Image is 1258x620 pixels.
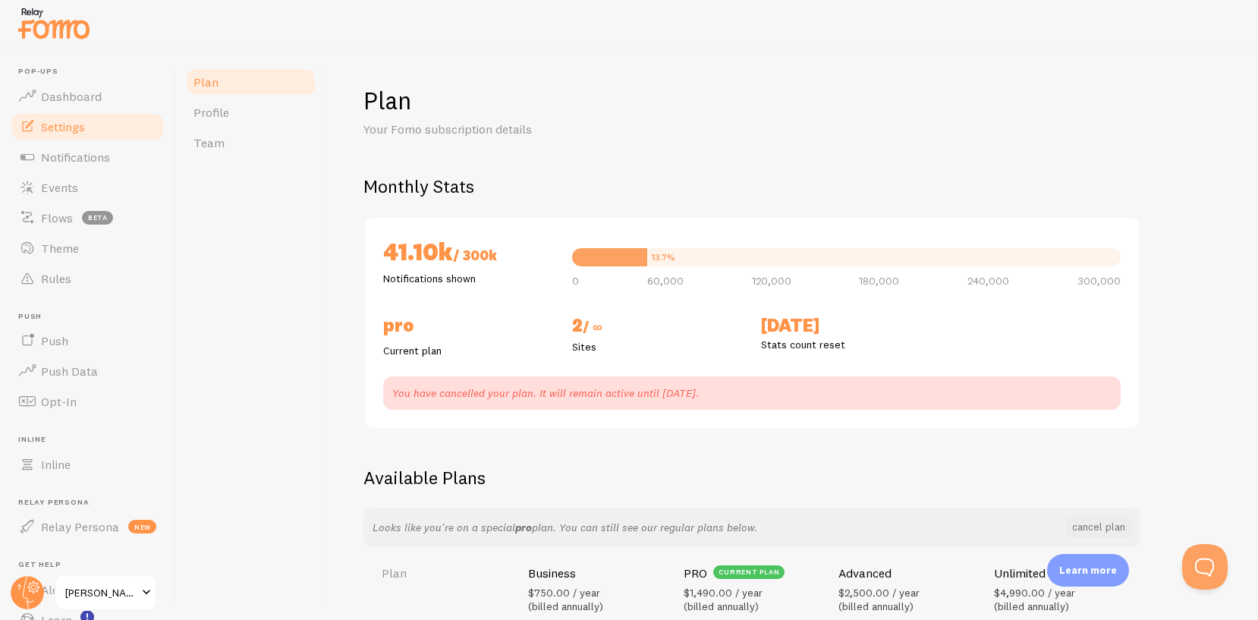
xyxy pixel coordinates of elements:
[55,574,157,611] a: [PERSON_NAME] Kajabi
[9,511,165,542] a: Relay Persona new
[18,560,165,570] span: Get Help
[41,457,71,472] span: Inline
[684,586,763,613] span: $1,490.00 / year (billed annually)
[572,339,743,354] p: Sites
[859,275,899,286] span: 180,000
[82,211,113,225] span: beta
[18,67,165,77] span: Pop-ups
[41,364,98,379] span: Push Data
[65,584,137,602] span: [PERSON_NAME] Kajabi
[515,521,532,534] strong: pro
[752,275,791,286] span: 120,000
[647,275,684,286] span: 60,000
[9,112,165,142] a: Settings
[572,313,743,339] h2: 2
[1047,554,1129,587] div: Learn more
[392,386,1112,401] p: You have cancelled your plan. It will remain active until [DATE].
[41,519,119,534] span: Relay Persona
[382,565,510,581] h4: Plan
[583,318,602,335] span: / ∞
[363,85,1222,116] h1: Plan
[9,203,165,233] a: Flows beta
[9,386,165,417] a: Opt-In
[373,520,757,535] p: Looks like you're on a special plan. You can still see our regular plans below.
[41,394,77,409] span: Opt-In
[184,97,317,127] a: Profile
[363,466,1222,489] h2: Available Plans
[994,586,1075,613] span: $4,990.00 / year (billed annually)
[838,565,892,581] h4: Advanced
[18,498,165,508] span: Relay Persona
[193,135,225,150] span: Team
[41,241,79,256] span: Theme
[18,312,165,322] span: Push
[383,236,554,271] h2: 41.10k
[41,210,73,225] span: Flows
[9,142,165,172] a: Notifications
[9,172,165,203] a: Events
[9,263,165,294] a: Rules
[838,586,920,613] span: $2,500.00 / year (billed annually)
[1077,275,1121,286] span: 300,000
[1066,517,1131,538] button: cancel plan
[383,343,554,358] p: Current plan
[572,275,579,286] span: 0
[453,247,497,264] span: / 300k
[1182,544,1228,590] iframe: Help Scout Beacon - Open
[184,67,317,97] a: Plan
[41,89,102,104] span: Dashboard
[363,121,728,138] p: Your Fomo subscription details
[41,149,110,165] span: Notifications
[383,313,554,337] h2: PRO
[761,313,932,337] h2: [DATE]
[713,565,785,579] div: current plan
[1059,563,1117,578] p: Learn more
[41,119,85,134] span: Settings
[363,175,1222,198] h2: Monthly Stats
[9,81,165,112] a: Dashboard
[528,586,603,613] span: $750.00 / year (billed annually)
[9,449,165,480] a: Inline
[651,253,675,262] div: 13.7%
[528,565,576,581] h4: Business
[967,275,1009,286] span: 240,000
[383,271,554,286] p: Notifications shown
[41,180,78,195] span: Events
[41,271,71,286] span: Rules
[9,356,165,386] a: Push Data
[16,4,92,42] img: fomo-relay-logo-orange.svg
[18,435,165,445] span: Inline
[184,127,317,158] a: Team
[761,337,932,352] p: Stats count reset
[9,233,165,263] a: Theme
[193,74,219,90] span: Plan
[128,520,156,533] span: new
[193,105,229,120] span: Profile
[994,565,1046,581] h4: Unlimited
[9,326,165,356] a: Push
[684,565,707,581] h4: PRO
[41,333,68,348] span: Push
